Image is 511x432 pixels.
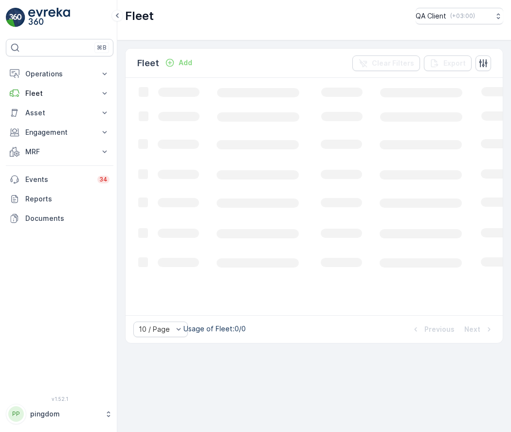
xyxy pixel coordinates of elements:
[25,89,94,98] p: Fleet
[125,8,154,24] p: Fleet
[416,8,503,24] button: QA Client(+03:00)
[25,194,109,204] p: Reports
[6,404,113,424] button: PPpingdom
[28,8,70,27] img: logo_light-DOdMpM7g.png
[464,324,480,334] p: Next
[179,58,192,68] p: Add
[6,209,113,228] a: Documents
[6,142,113,162] button: MRF
[25,214,109,223] p: Documents
[6,189,113,209] a: Reports
[6,84,113,103] button: Fleet
[183,324,246,334] p: Usage of Fleet : 0/0
[372,58,414,68] p: Clear Filters
[25,108,94,118] p: Asset
[424,55,472,71] button: Export
[6,8,25,27] img: logo
[99,176,108,183] p: 34
[30,409,100,419] p: pingdom
[137,56,159,70] p: Fleet
[8,406,24,422] div: PP
[6,64,113,84] button: Operations
[6,396,113,402] span: v 1.52.1
[6,123,113,142] button: Engagement
[424,324,455,334] p: Previous
[25,147,94,157] p: MRF
[443,58,466,68] p: Export
[450,12,475,20] p: ( +03:00 )
[352,55,420,71] button: Clear Filters
[6,170,113,189] a: Events34
[416,11,446,21] p: QA Client
[463,324,495,335] button: Next
[6,103,113,123] button: Asset
[410,324,456,335] button: Previous
[25,175,91,184] p: Events
[97,44,107,52] p: ⌘B
[161,57,196,69] button: Add
[25,69,94,79] p: Operations
[25,127,94,137] p: Engagement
